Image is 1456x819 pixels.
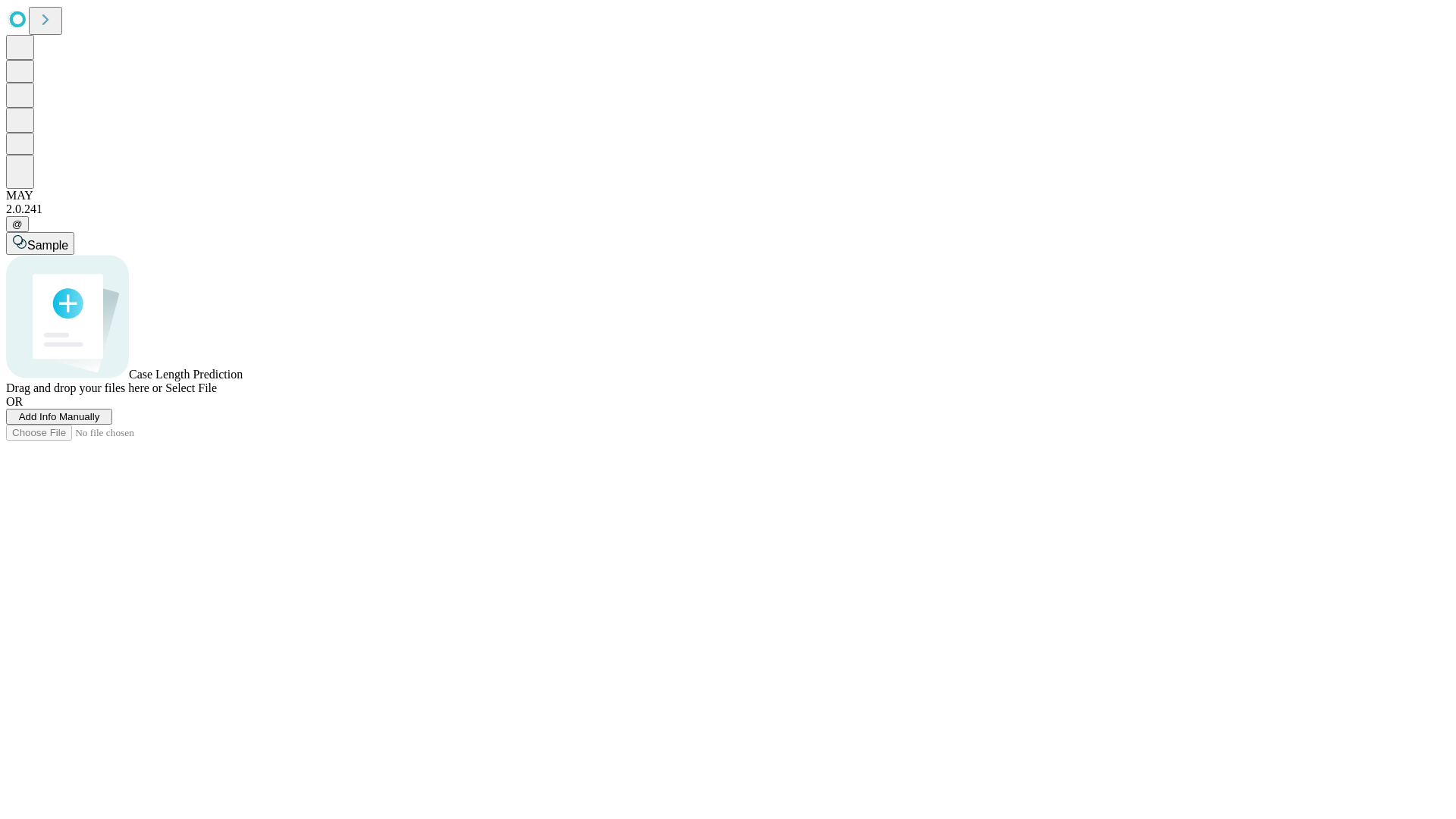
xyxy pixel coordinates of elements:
span: OR [6,395,23,408]
span: @ [12,218,23,230]
span: Add Info Manually [19,411,100,422]
div: 2.0.241 [6,202,1450,216]
button: Add Info Manually [6,409,112,425]
span: Drag and drop your files here or [6,381,162,394]
span: Select File [165,381,217,394]
span: Case Length Prediction [129,368,243,381]
button: Sample [6,232,74,255]
button: @ [6,216,29,232]
div: MAY [6,189,1450,202]
span: Sample [27,239,68,252]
